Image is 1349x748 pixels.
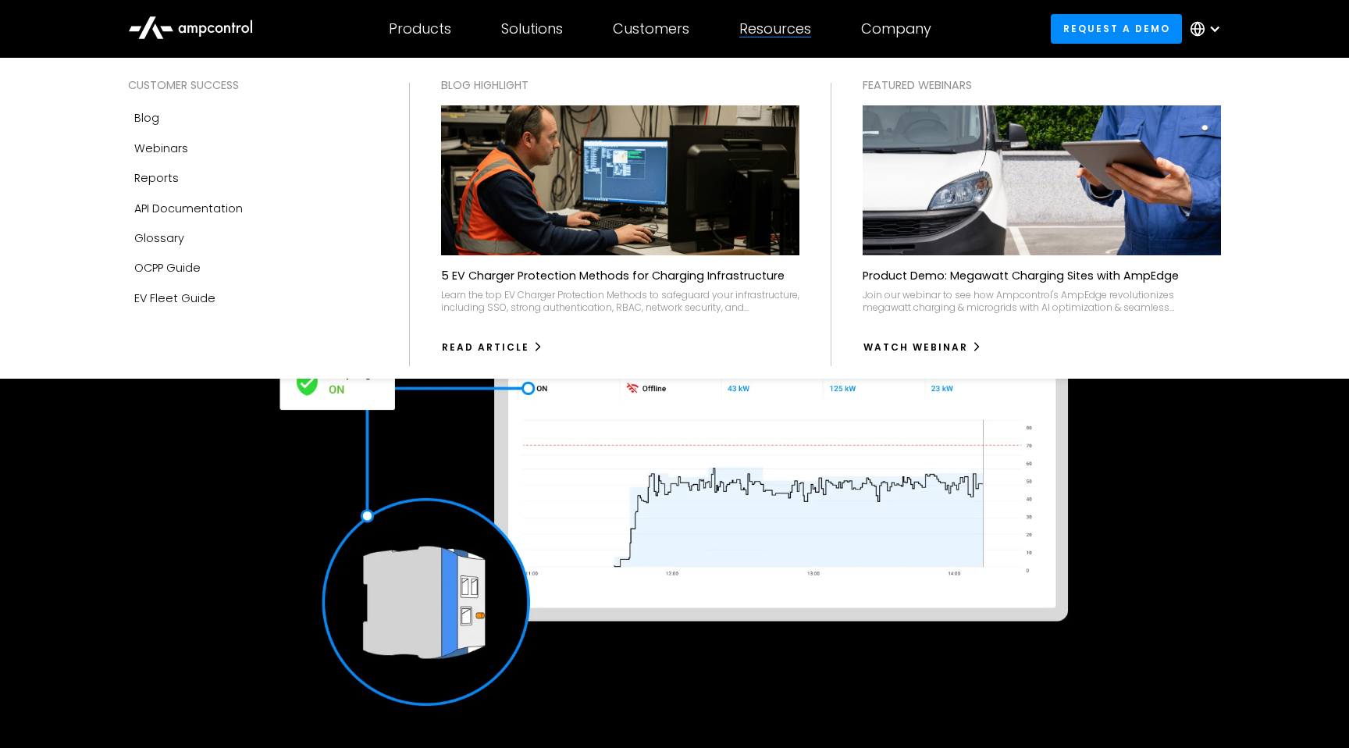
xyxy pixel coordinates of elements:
[128,283,378,313] a: EV Fleet Guide
[128,103,378,133] a: Blog
[863,77,1221,94] div: Featured webinars
[128,253,378,283] a: OCPP Guide
[442,340,529,354] div: Read Article
[501,20,563,37] div: Solutions
[863,335,982,360] a: watch webinar
[389,20,451,37] div: Products
[134,259,201,276] div: OCPP Guide
[134,140,188,157] div: Webinars
[134,200,243,217] div: API Documentation
[134,290,215,307] div: EV Fleet Guide
[134,230,184,247] div: Glossary
[441,268,785,283] p: 5 EV Charger Protection Methods for Charging Infrastructure
[739,20,811,37] div: Resources
[1051,14,1182,43] a: Request a demo
[441,335,543,360] a: Read Article
[863,340,968,354] div: watch webinar
[613,20,689,37] div: Customers
[863,268,1179,283] p: Product Demo: Megawatt Charging Sites with AmpEdge
[861,20,931,37] div: Company
[441,289,799,313] div: Learn the top EV Charger Protection Methods to safeguard your infrastructure, including SSO, stro...
[134,169,179,187] div: Reports
[128,134,378,163] a: Webinars
[134,109,159,126] div: Blog
[128,194,378,223] a: API Documentation
[128,163,378,193] a: Reports
[441,77,799,94] div: Blog Highlight
[128,77,378,94] div: Customer success
[128,223,378,253] a: Glossary
[863,289,1221,313] div: Join our webinar to see how Ampcontrol's AmpEdge revolutionizes megawatt charging & microgrids wi...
